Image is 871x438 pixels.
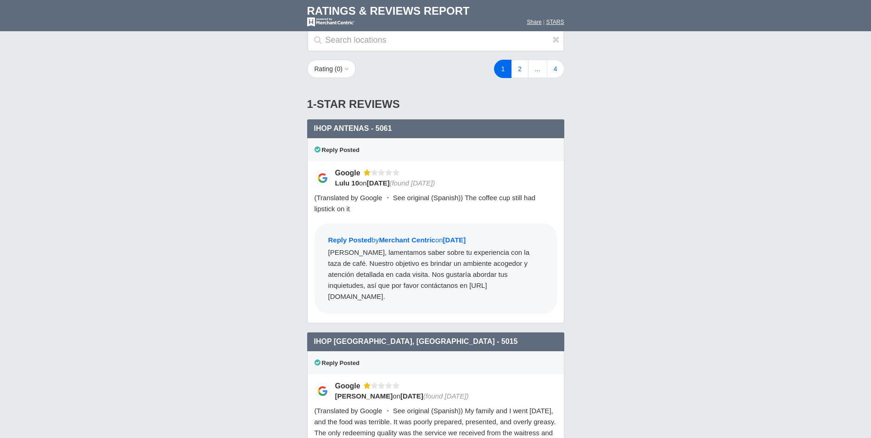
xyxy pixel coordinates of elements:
[335,179,360,187] span: Lulu 10
[528,60,547,78] a: ...
[335,168,364,178] div: Google
[314,337,518,345] span: IHOP [GEOGRAPHIC_DATA], [GEOGRAPHIC_DATA] - 5015
[315,194,536,213] span: (Translated by Google ・ See original (Spanish)) The coffee cup still had lipstick on it
[307,60,356,78] button: Rating (0)
[307,89,564,119] div: 1-Star Reviews
[307,17,354,27] img: mc-powered-by-logo-white-103.png
[335,178,551,188] div: on
[379,236,435,244] span: Merchant Centric
[546,19,564,25] a: STARS
[315,170,331,186] img: Google
[314,124,392,132] span: IHOP Antenas - 5061
[547,60,564,78] a: 4
[423,392,469,400] span: (found [DATE])
[335,392,393,400] span: [PERSON_NAME]
[389,179,435,187] span: (found [DATE])
[494,60,511,78] a: 1
[400,392,423,400] span: [DATE]
[315,383,331,399] img: Google
[443,236,466,244] span: [DATE]
[527,19,542,25] a: Share
[337,65,341,73] span: 0
[328,247,543,302] div: [PERSON_NAME], lamentamos saber sobre tu experiencia con la taza de café. Nuestro objetivo es bri...
[511,60,528,78] a: 2
[315,146,360,153] span: Reply Posted
[335,391,551,401] div: on
[315,359,360,366] span: Reply Posted
[328,235,543,247] div: by on
[367,179,390,187] span: [DATE]
[543,19,545,25] span: |
[335,381,364,391] div: Google
[328,236,372,244] span: Reply Posted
